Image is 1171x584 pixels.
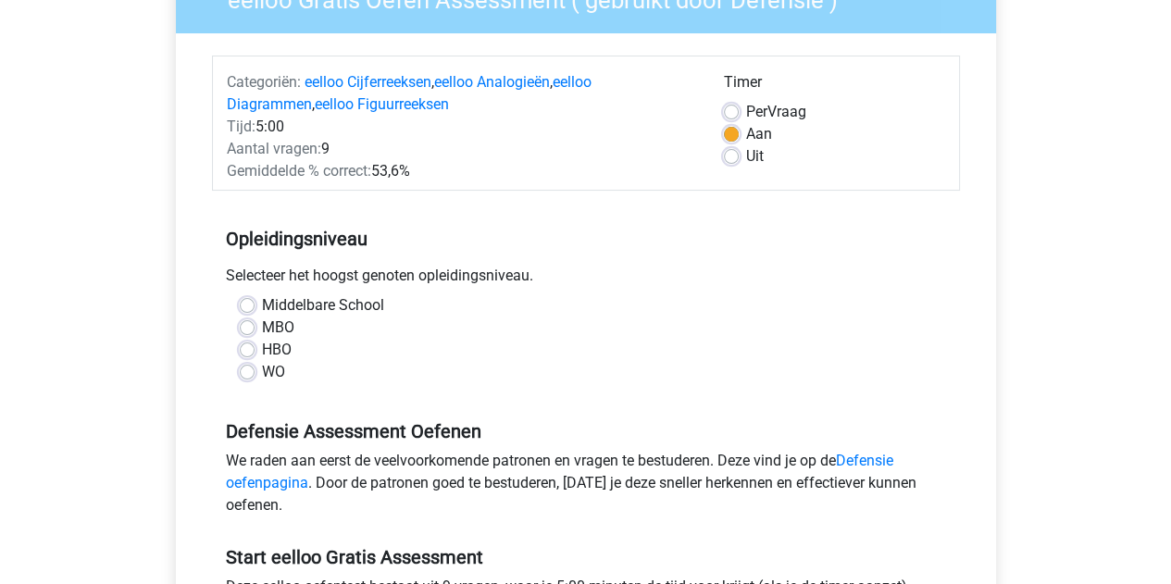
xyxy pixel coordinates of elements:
h5: Defensie Assessment Oefenen [226,420,946,442]
label: Aan [746,123,772,145]
a: eelloo Cijferreeksen [305,73,431,91]
a: eelloo Analogieën [434,73,550,91]
span: Tijd: [227,118,255,135]
label: Vraag [746,101,806,123]
div: , , , [213,71,710,116]
label: Middelbare School [262,294,384,317]
div: Selecteer het hoogst genoten opleidingsniveau. [212,265,960,294]
a: eelloo Figuurreeksen [315,95,449,113]
span: Aantal vragen: [227,140,321,157]
div: 5:00 [213,116,710,138]
label: Uit [746,145,764,168]
h5: Start eelloo Gratis Assessment [226,546,946,568]
div: 9 [213,138,710,160]
span: Per [746,103,767,120]
label: HBO [262,339,292,361]
span: Categoriën: [227,73,301,91]
label: WO [262,361,285,383]
label: MBO [262,317,294,339]
div: Timer [724,71,945,101]
span: Gemiddelde % correct: [227,162,371,180]
div: 53,6% [213,160,710,182]
div: We raden aan eerst de veelvoorkomende patronen en vragen te bestuderen. Deze vind je op de . Door... [212,450,960,524]
h5: Opleidingsniveau [226,220,946,257]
